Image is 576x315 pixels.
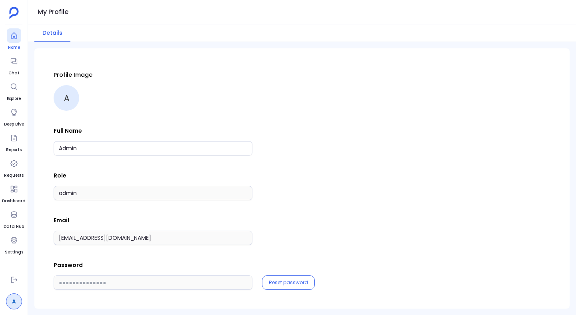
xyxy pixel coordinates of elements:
[54,186,252,200] input: Role
[4,156,24,179] a: Requests
[6,131,22,153] a: Reports
[269,279,308,286] button: Reset password
[4,223,24,230] span: Data Hub
[54,171,550,179] p: Role
[54,216,550,224] p: Email
[54,71,550,79] p: Profile Image
[5,249,23,255] span: Settings
[54,85,79,111] div: A
[2,182,26,204] a: Dashboard
[54,275,252,290] input: ●●●●●●●●●●●●●●
[4,105,24,128] a: Deep Dive
[9,7,19,19] img: petavue logo
[2,198,26,204] span: Dashboard
[54,231,252,245] input: Email
[7,80,21,102] a: Explore
[5,233,23,255] a: Settings
[7,70,21,76] span: Chat
[7,96,21,102] span: Explore
[34,24,70,42] button: Details
[7,44,21,51] span: Home
[4,207,24,230] a: Data Hub
[54,127,550,135] p: Full Name
[4,121,24,128] span: Deep Dive
[54,261,550,269] p: Password
[6,147,22,153] span: Reports
[6,293,22,309] a: A
[7,28,21,51] a: Home
[7,54,21,76] a: Chat
[4,172,24,179] span: Requests
[54,141,252,156] input: Full Name
[38,6,68,18] h1: My Profile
